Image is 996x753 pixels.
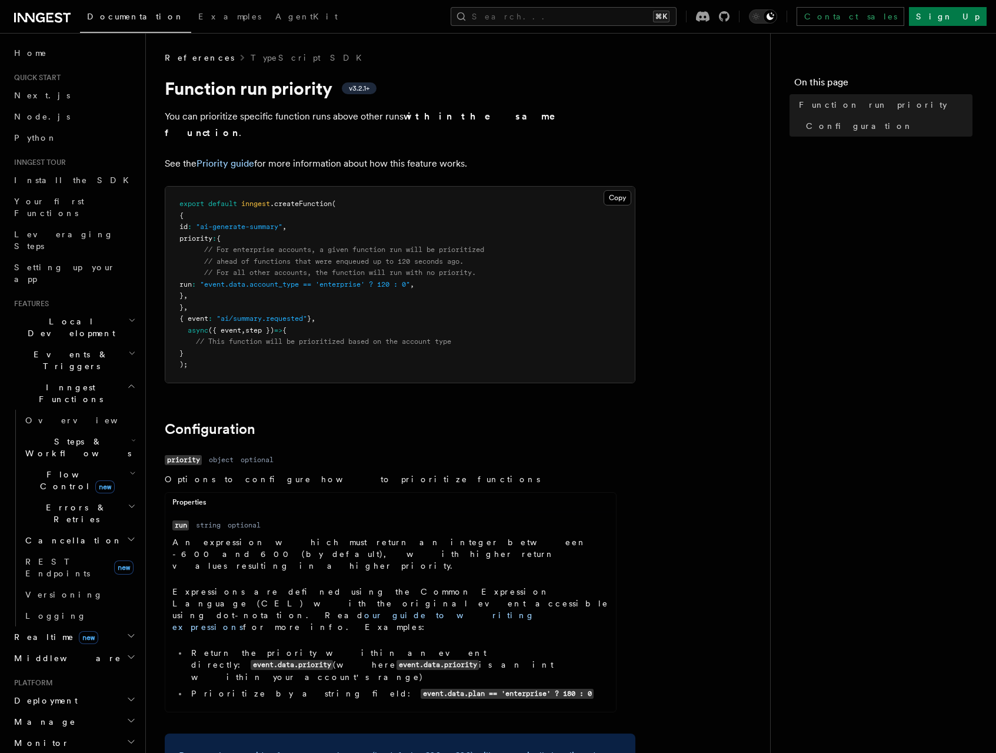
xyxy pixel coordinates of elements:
[179,314,208,323] span: { event
[9,106,138,127] a: Node.js
[165,52,234,64] span: References
[9,299,49,309] span: Features
[208,200,237,208] span: default
[274,326,282,334] span: =>
[25,611,86,621] span: Logging
[216,314,307,323] span: "ai/summary.requested"
[311,314,315,323] span: ,
[9,631,98,643] span: Realtime
[179,349,184,357] span: }
[268,4,345,32] a: AgentKit
[349,84,369,93] span: v3.2.1+
[228,520,261,530] dd: optional
[909,7,987,26] a: Sign Up
[9,648,138,669] button: Middleware
[9,716,76,728] span: Manage
[204,268,476,277] span: // For all other accounts, the function will run with no priority.
[80,4,191,33] a: Documentation
[9,377,138,410] button: Inngest Functions
[241,200,270,208] span: inngest
[282,223,287,231] span: ,
[188,223,192,231] span: :
[14,112,70,121] span: Node.js
[87,12,184,21] span: Documentation
[196,223,282,231] span: "ai-generate-summary"
[191,4,268,32] a: Examples
[9,158,66,167] span: Inngest tour
[204,246,484,254] span: // For enterprise accounts, a given function run will be prioritized
[799,99,947,111] span: Function run priority
[806,120,913,132] span: Configuration
[21,436,131,459] span: Steps & Workflows
[397,660,479,670] code: event.data.priority
[9,257,138,290] a: Setting up your app
[14,175,136,185] span: Install the SDK
[21,584,138,605] a: Versioning
[9,344,138,377] button: Events & Triggers
[172,536,609,572] p: An expression which must return an integer between -600 and 600 (by default), with higher return ...
[9,224,138,257] a: Leveraging Steps
[9,626,138,648] button: Realtimenew
[801,115,972,137] a: Configuration
[198,12,261,21] span: Examples
[282,326,287,334] span: {
[241,455,274,465] dd: optional
[196,520,221,530] dd: string
[172,611,535,632] a: our guide to writing expressions
[21,605,138,626] a: Logging
[9,410,138,626] div: Inngest Functions
[653,11,669,22] kbd: ⌘K
[9,690,138,711] button: Deployment
[9,737,69,749] span: Monitor
[332,200,336,208] span: (
[184,291,188,300] span: ,
[179,291,184,300] span: }
[14,47,47,59] span: Home
[196,337,451,346] span: // This function will be prioritized based on the account type
[14,230,114,251] span: Leveraging Steps
[208,326,241,334] span: ({ event
[179,280,192,288] span: run
[21,410,138,431] a: Overview
[604,190,631,205] button: Copy
[212,234,216,243] span: :
[14,263,115,284] span: Setting up your app
[9,349,128,372] span: Events & Triggers
[794,75,972,94] h4: On this page
[200,280,410,288] span: "event.data.account_type == 'enterprise' ? 120 : 0"
[9,652,121,664] span: Middleware
[9,191,138,224] a: Your first Functions
[172,520,189,530] code: run
[749,9,777,24] button: Toggle dark mode
[307,314,311,323] span: }
[179,223,188,231] span: id
[165,108,635,141] p: You can prioritize specific function runs above other runs .
[179,234,212,243] span: priority
[184,303,188,311] span: ,
[9,170,138,191] a: Install the SDK
[14,91,70,100] span: Next.js
[410,280,414,288] span: ,
[204,257,464,266] span: // ahead of functions that were enqueued up to 120 seconds ago.
[275,12,338,21] span: AgentKit
[165,155,635,172] p: See the for more information about how this feature works.
[179,360,188,369] span: );
[165,421,255,437] a: Configuration
[196,158,254,169] a: Priority guide
[179,211,184,220] span: {
[172,586,609,633] p: Expressions are defined using the Common Expression Language (CEL) with the original event access...
[14,197,84,218] span: Your first Functions
[216,234,221,243] span: {
[9,127,138,148] a: Python
[251,660,333,670] code: event.data.priority
[270,200,332,208] span: .createFunction
[9,316,128,339] span: Local Development
[451,7,677,26] button: Search...⌘K
[179,303,184,311] span: }
[21,431,138,464] button: Steps & Workflows
[794,94,972,115] a: Function run priority
[9,711,138,732] button: Manage
[188,647,609,683] li: Return the priority within an event directly: (where is an int within your account's range)
[9,382,127,405] span: Inngest Functions
[25,557,90,578] span: REST Endpoints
